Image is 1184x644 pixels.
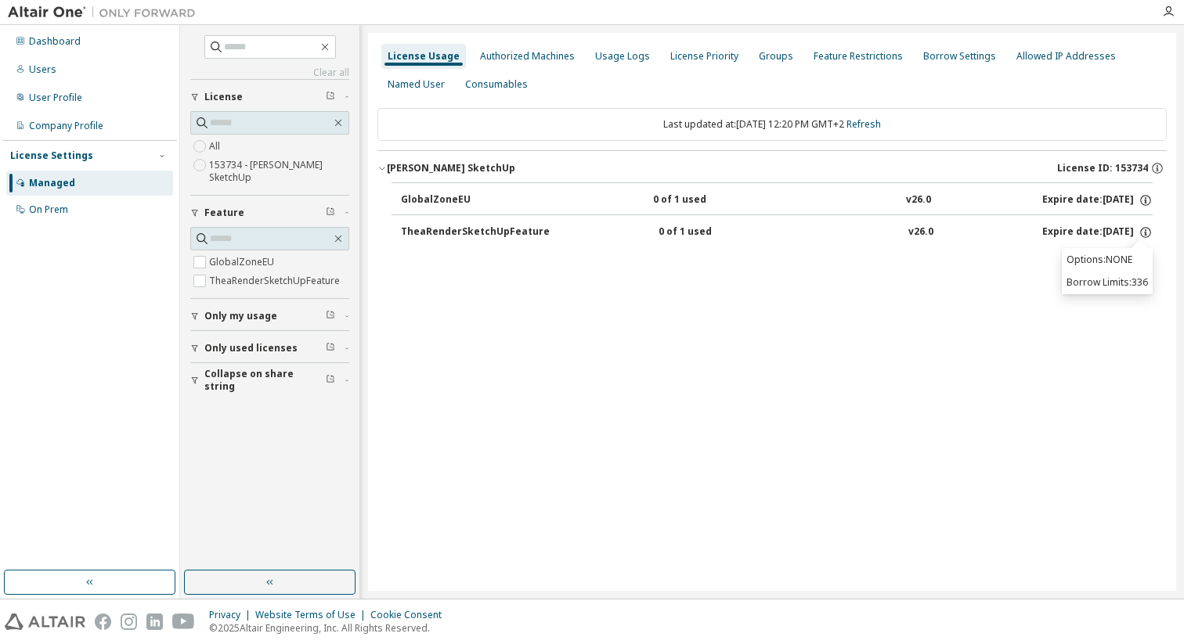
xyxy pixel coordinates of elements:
[190,67,349,79] a: Clear all
[209,156,349,187] label: 153734 - [PERSON_NAME] SketchUp
[1016,50,1116,63] div: Allowed IP Addresses
[209,253,277,272] label: GlobalZoneEU
[670,50,738,63] div: License Priority
[29,63,56,76] div: Users
[653,193,794,207] div: 0 of 1 used
[480,50,575,63] div: Authorized Machines
[190,196,349,230] button: Feature
[387,162,515,174] div: [PERSON_NAME] SketchUp
[326,342,335,354] span: Clear filter
[326,310,335,322] span: Clear filter
[401,215,1153,250] button: TheaRenderSketchUpFeature0 of 1 usedv26.0Expire date:[DATE]
[29,92,82,104] div: User Profile
[8,5,204,20] img: Altair One
[1042,193,1153,207] div: Expire date: [DATE]
[814,50,903,63] div: Feature Restrictions
[923,50,996,63] div: Borrow Settings
[326,374,335,387] span: Clear filter
[388,78,445,91] div: Named User
[377,108,1167,141] div: Last updated at: [DATE] 12:20 PM GMT+2
[209,272,343,290] label: TheaRenderSketchUpFeature
[204,310,277,322] span: Only my usage
[1067,253,1148,266] p: Options: NONE
[908,225,933,239] div: v26.0
[5,613,85,630] img: altair_logo.svg
[1067,275,1148,289] p: Borrow Limits: 336
[465,78,528,91] div: Consumables
[10,149,93,162] div: License Settings
[255,609,370,621] div: Website Terms of Use
[209,621,451,635] p: © 2025 Altair Engineering, Inc. All Rights Reserved.
[190,363,349,398] button: Collapse on share string
[29,203,68,216] div: On Prem
[659,225,800,239] div: 0 of 1 used
[388,50,460,63] div: License Usage
[595,50,650,63] div: Usage Logs
[172,613,195,630] img: youtube.svg
[377,151,1167,185] button: [PERSON_NAME] SketchUpLicense ID: 153734
[906,193,931,207] div: v26.0
[204,342,298,354] span: Only used licenses
[846,117,881,131] a: Refresh
[29,120,103,132] div: Company Profile
[1057,162,1148,174] span: License ID: 153734
[190,299,349,333] button: Only my usage
[1042,225,1153,239] div: Expire date: [DATE]
[401,193,542,207] div: GlobalZoneEU
[29,35,81,48] div: Dashboard
[401,183,1153,218] button: GlobalZoneEU0 of 1 usedv26.0Expire date:[DATE]
[190,331,349,365] button: Only used licenses
[401,225,550,239] div: TheaRenderSketchUpFeature
[146,613,163,630] img: linkedin.svg
[209,137,223,156] label: All
[204,207,244,219] span: Feature
[190,80,349,114] button: License
[370,609,451,621] div: Cookie Consent
[326,91,335,103] span: Clear filter
[759,50,793,63] div: Groups
[95,613,111,630] img: facebook.svg
[326,207,335,219] span: Clear filter
[121,613,137,630] img: instagram.svg
[209,609,255,621] div: Privacy
[29,177,75,189] div: Managed
[204,91,243,103] span: License
[204,368,326,393] span: Collapse on share string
